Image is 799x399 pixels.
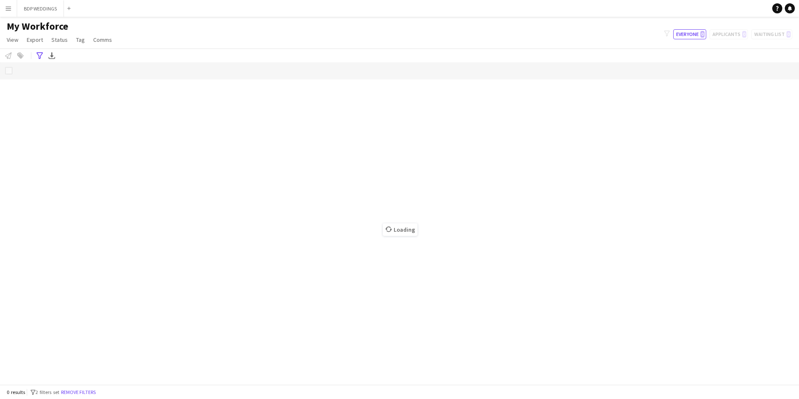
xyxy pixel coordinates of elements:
app-action-btn: Advanced filters [35,51,45,61]
button: BDP WEDDINGS [17,0,64,17]
button: Everyone0 [673,29,706,39]
app-action-btn: Export XLSX [47,51,57,61]
span: My Workforce [7,20,68,33]
span: View [7,36,18,43]
a: View [3,34,22,45]
span: Tag [76,36,85,43]
a: Export [23,34,46,45]
a: Tag [73,34,88,45]
span: Comms [93,36,112,43]
button: Remove filters [59,388,97,397]
span: Status [51,36,68,43]
span: Export [27,36,43,43]
span: Loading [383,223,417,236]
a: Comms [90,34,115,45]
a: Status [48,34,71,45]
span: 0 [700,31,705,38]
span: 2 filters set [36,389,59,395]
